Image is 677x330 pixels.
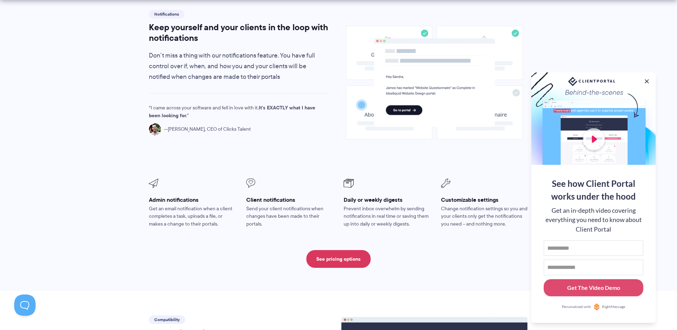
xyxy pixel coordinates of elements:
img: Personalized with RightMessage [593,303,600,310]
h2: Keep yourself and your clients in the loop with notifications [149,22,328,43]
span: [PERSON_NAME], CEO of Clicks Talent [164,125,251,133]
p: Prevent inbox overwhelm by sending notifications in real time or saving them up into daily or wee... [344,205,431,228]
div: Get an in-depth video covering everything you need to know about Client Portal [544,206,643,234]
h3: Admin notifications [149,196,236,204]
p: Don’t miss a thing with our notifications feature. You have full control over if, when, and how y... [149,50,328,82]
iframe: Toggle Customer Support [14,294,36,316]
span: Compatibility [149,315,185,324]
p: Change notification settings so you and your clients only get the notifications you need – and no... [441,205,528,228]
h3: Daily or weekly digests [344,196,431,204]
h3: Customizable settings [441,196,528,204]
a: See pricing options [306,250,371,268]
p: Send your client notifications when changes have been made to their portals. [246,205,334,228]
p: I came across your software and fell in love with it. [149,104,316,120]
div: See how Client Portal works under the hood [544,177,643,203]
button: Get The Video Demo [544,279,643,297]
strong: It's EXACTLY what I have been looking for. [149,104,315,119]
div: Get The Video Demo [567,283,620,292]
span: RightMessage [602,304,625,310]
p: Get an email notification when a client completes a task, uploads a file, or makes a change to th... [149,205,236,228]
a: Personalized withRightMessage [544,303,643,310]
span: Personalized with [562,304,591,310]
h3: Client notifications [246,196,334,204]
span: Notifications [149,10,184,18]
